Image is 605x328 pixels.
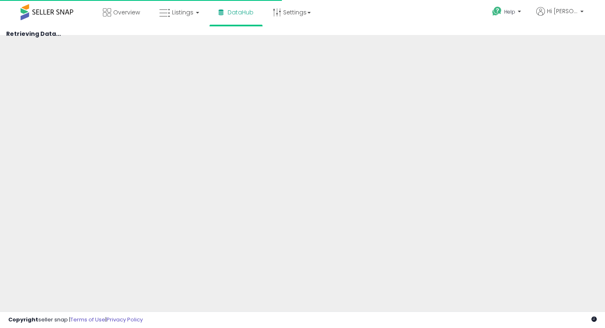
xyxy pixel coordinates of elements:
a: Hi [PERSON_NAME] [536,7,584,26]
i: Get Help [492,6,502,16]
span: Listings [172,8,193,16]
span: Overview [113,8,140,16]
span: Help [504,8,515,15]
span: DataHub [228,8,254,16]
span: Hi [PERSON_NAME] [547,7,578,15]
h4: Retrieving Data... [6,31,599,37]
